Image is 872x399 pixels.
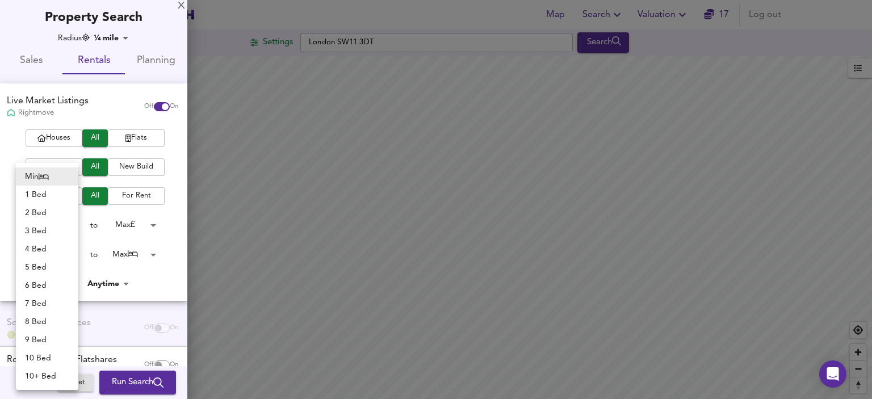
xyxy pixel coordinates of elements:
div: Open Intercom Messenger [819,360,846,388]
li: 10+ Bed [16,367,78,385]
li: 3 Bed [16,222,78,240]
li: 7 Bed [16,295,78,313]
li: 6 Bed [16,276,78,295]
li: 9 Bed [16,331,78,349]
li: 5 Bed [16,258,78,276]
li: Min [16,167,78,186]
li: 2 Bed [16,204,78,222]
li: 4 Bed [16,240,78,258]
li: 1 Bed [16,186,78,204]
li: 8 Bed [16,313,78,331]
li: 10 Bed [16,349,78,367]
